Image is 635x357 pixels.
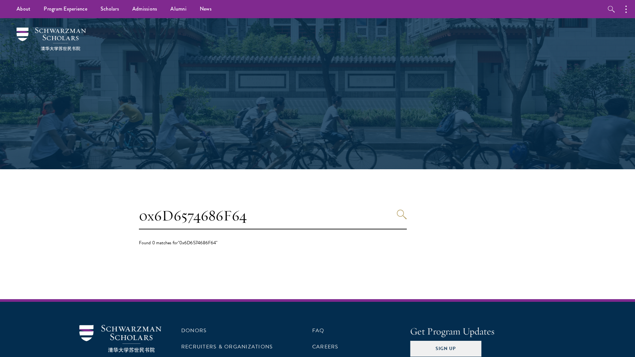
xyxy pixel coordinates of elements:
button: Search [397,210,407,219]
a: Recruiters & Organizations [181,343,273,351]
a: FAQ [312,327,324,335]
a: Careers [312,343,339,351]
div: Found 0 matches for [139,239,407,246]
input: Search [139,202,407,229]
img: Schwarzman Scholars [17,27,86,51]
span: "0x6D6574686F64" [178,239,218,246]
img: Schwarzman Scholars [79,325,161,352]
a: Donors [181,327,207,335]
h4: Get Program Updates [410,325,556,338]
button: Sign Up [410,341,481,357]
